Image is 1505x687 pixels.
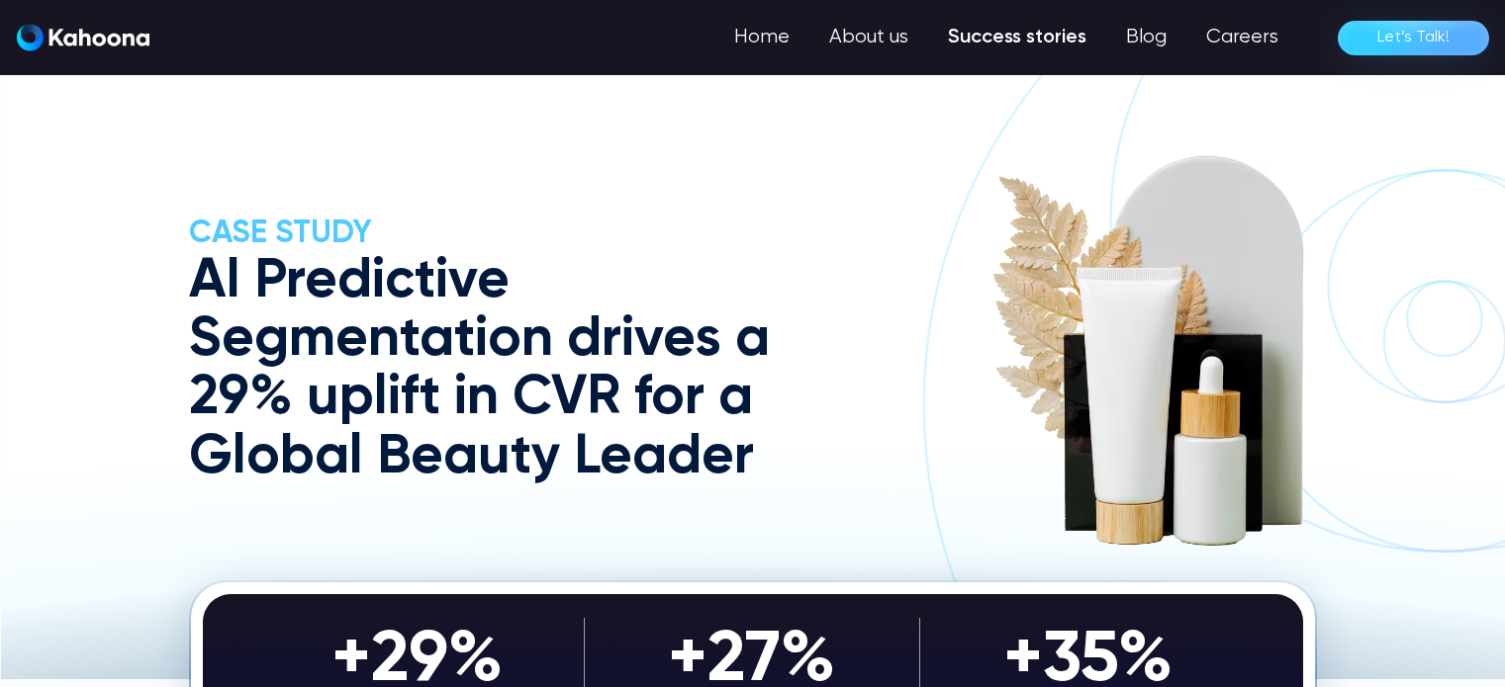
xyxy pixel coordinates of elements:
[714,18,809,57] a: Home
[928,18,1106,57] a: Success stories
[1186,18,1298,57] a: Careers
[809,18,928,57] a: About us
[189,215,886,252] h2: CASE Study
[1338,21,1489,55] a: Let’s Talk!
[1106,18,1186,57] a: Blog
[17,24,149,51] img: Kahoona logo white
[189,253,886,487] h1: AI Predictive Segmentation drives a 29% uplift in CVR for a Global Beauty Leader
[17,24,149,52] a: home
[1377,22,1450,53] div: Let’s Talk!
